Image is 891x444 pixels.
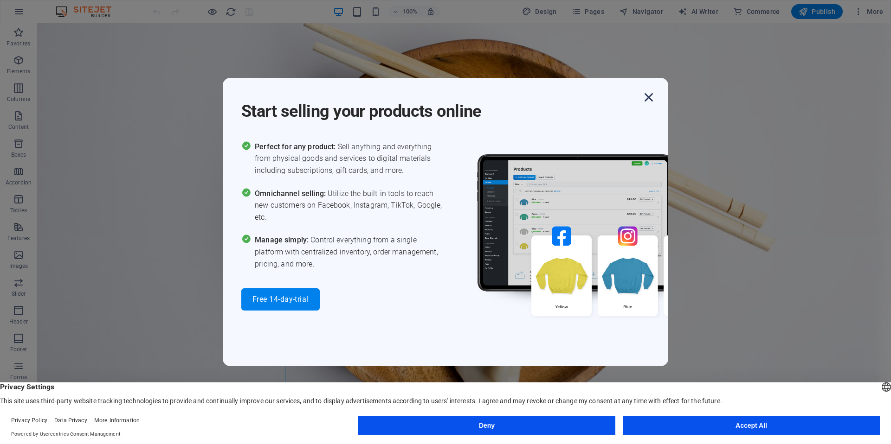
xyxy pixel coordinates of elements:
span: Omnichannel selling: [255,189,328,198]
span: Sell anything and everything from physical goods and services to digital materials including subs... [255,141,445,177]
span: Control everything from a single platform with centralized inventory, order management, pricing, ... [255,234,445,270]
span: Utilize the built-in tools to reach new customers on Facebook, Instagram, TikTok, Google, etc. [255,188,445,223]
span: Manage simply: [255,235,310,244]
span: Perfect for any product: [255,142,337,151]
h1: Start selling your products online [241,89,640,122]
span: Free 14-day-trial [252,296,309,303]
img: promo_image.png [462,141,740,343]
button: Free 14-day-trial [241,288,320,311]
